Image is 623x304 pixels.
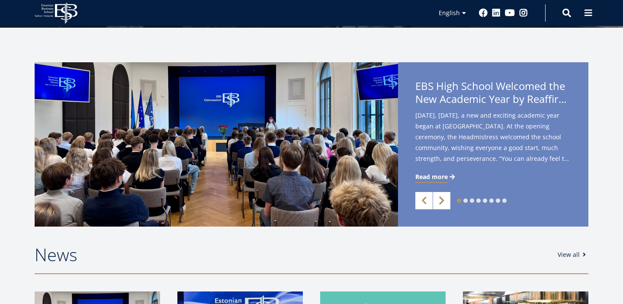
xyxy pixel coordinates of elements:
[479,9,488,17] a: Facebook
[35,62,398,227] img: a
[457,198,461,203] a: 1
[558,250,588,259] a: View all
[415,153,571,164] span: strength, and perseverance. “You can already feel the autumn in the air – and in a way it’s good ...
[415,80,571,108] span: EBS High School Welcomed the
[505,9,515,17] a: Youtube
[415,110,571,167] span: [DATE], [DATE], a new and exciting academic year began at [GEOGRAPHIC_DATA]. At the opening cerem...
[415,192,433,209] a: Previous
[502,198,507,203] a: 8
[415,173,448,181] span: Read more
[492,9,501,17] a: Linkedin
[483,198,487,203] a: 5
[476,198,481,203] a: 4
[35,244,549,266] h2: News
[415,173,456,181] a: Read more
[489,198,494,203] a: 6
[433,192,450,209] a: Next
[519,9,528,17] a: Instagram
[470,198,474,203] a: 3
[496,198,500,203] a: 7
[463,198,468,203] a: 2
[415,93,571,106] span: New Academic Year by Reaffirming Its Core Values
